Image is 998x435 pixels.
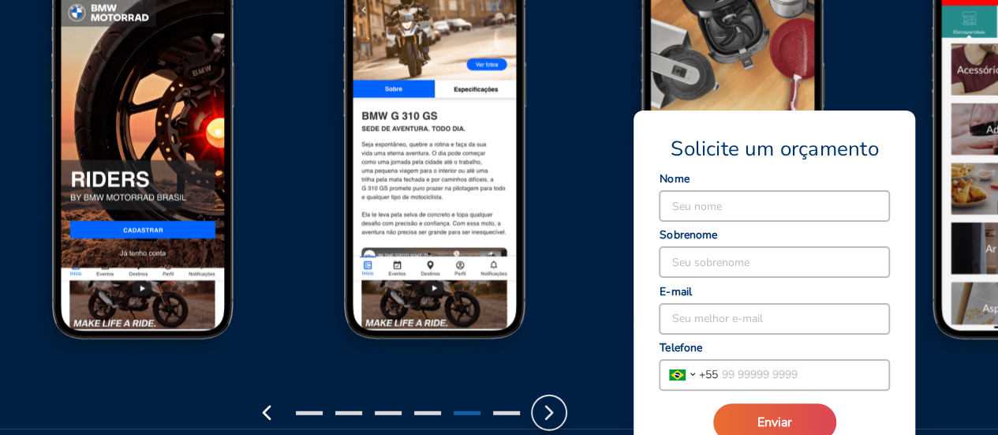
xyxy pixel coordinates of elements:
input: Seu sobrenome [660,247,889,277]
span: Enviar [757,414,792,431]
input: Seu melhor e-mail [660,304,889,334]
input: 99 99999 9999 [718,360,889,390]
span: Solicite um orçamento [671,136,878,163]
input: Seu nome [660,191,889,221]
span: + 55 [699,366,718,383]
